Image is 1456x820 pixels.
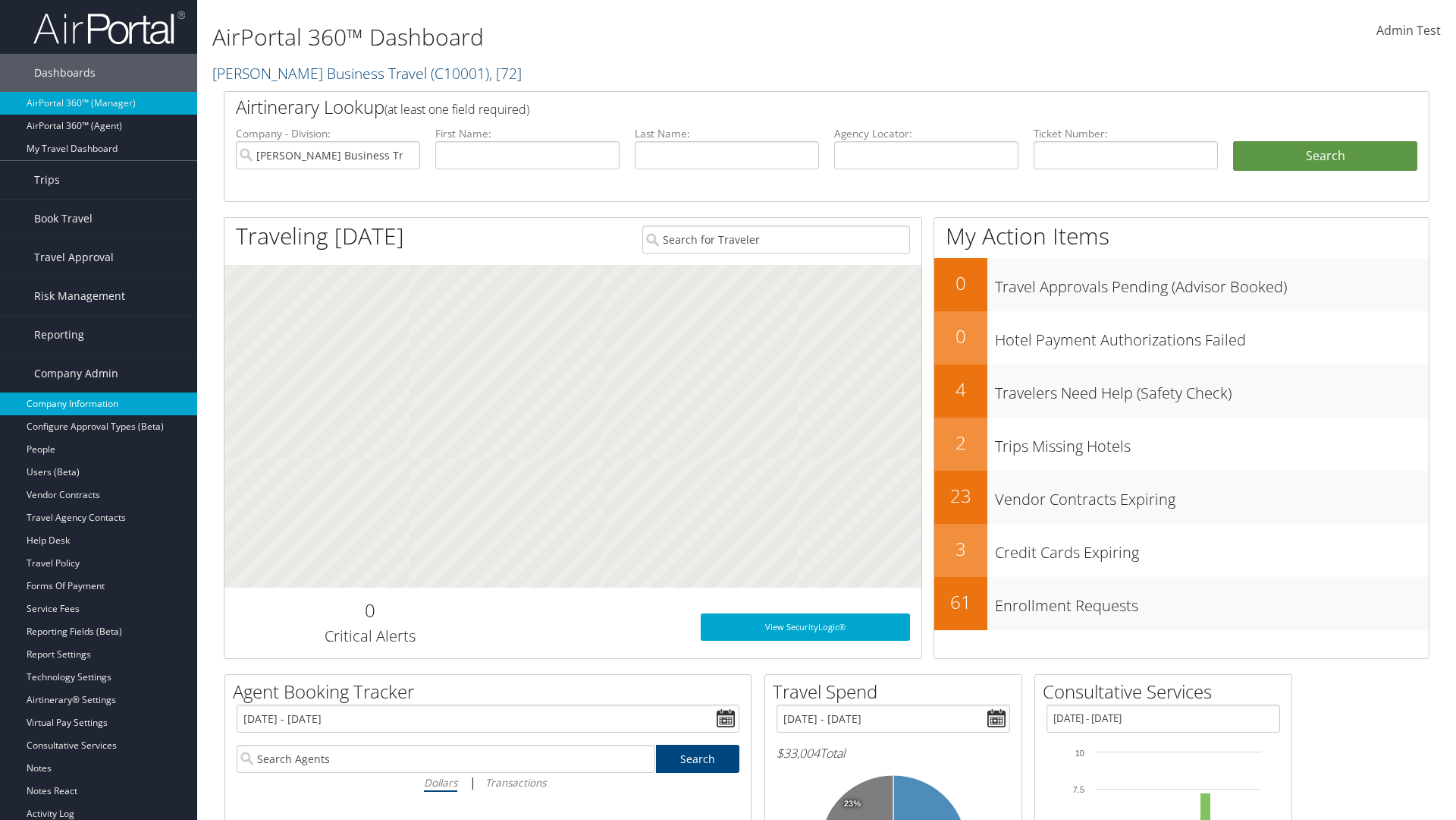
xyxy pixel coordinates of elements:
[635,126,819,141] label: Last Name:
[934,536,987,562] h2: 3
[34,200,93,238] span: Book Travel
[934,577,1429,630] a: 61Enrollment Requests
[995,535,1429,563] h3: Credit Cards Expiring
[384,101,529,118] span: (at least one field required)
[773,679,1021,705] h2: Travel Spend
[995,588,1429,617] h3: Enrollment Requests
[1233,141,1417,172] button: Search
[431,63,489,84] span: ( C10001 )
[34,54,96,92] span: Dashboards
[489,63,522,84] span: , [ 72 ]
[1043,679,1291,705] h2: Consultative Services
[934,483,987,509] h2: 23
[701,613,910,641] a: View SecurityLogic®
[934,311,1429,364] a: 0Hotel Payment Authorizations Failed
[834,126,1018,141] label: Agency Locator:
[777,745,1010,762] h6: Total
[934,524,1429,577] a: 3Credit Cards Expiring
[236,220,404,252] h1: Traveling [DATE]
[656,745,740,773] a: Search
[237,745,655,773] input: Search Agents
[934,364,1429,418] a: 4Travelers Need Help (Safety Check)
[934,258,1429,311] a: 0Travel Approvals Pending (Advisor Booked)
[236,626,504,647] h3: Critical Alerts
[34,238,114,276] span: Travel Approval
[934,270,987,296] h2: 0
[995,375,1429,404] h3: Travelers Need Help (Safety Check)
[236,126,420,141] label: Company - Division:
[995,481,1429,510] h3: Vendor Contracts Expiring
[485,775,546,790] i: Transactions
[934,377,987,402] h2: 4
[934,323,987,349] h2: 0
[1073,785,1084,794] tspan: 7.5
[237,773,739,792] div: |
[233,679,751,705] h2: Agent Booking Tracker
[236,598,504,623] h2: 0
[435,126,620,141] label: First Name:
[995,428,1429,457] h3: Trips Missing Hotels
[995,269,1429,298] h3: Travel Approvals Pending (Advisor Booked)
[236,94,1317,120] h2: Airtinerary Lookup
[34,161,60,199] span: Trips
[212,21,1031,53] h1: AirPortal 360™ Dashboard
[642,225,910,254] input: Search for Traveler
[1075,749,1084,758] tspan: 10
[34,355,118,393] span: Company Admin
[424,775,457,790] i: Dollars
[934,220,1429,252] h1: My Action Items
[1376,22,1441,39] span: Admin Test
[34,316,84,354] span: Reporting
[777,745,820,762] span: $33,004
[1376,8,1441,55] a: Admin Test
[34,277,125,315] span: Risk Management
[934,471,1429,524] a: 23Vendor Contracts Expiring
[1034,126,1218,141] label: Ticket Number:
[934,418,1429,471] a: 2Trips Missing Hotels
[934,589,987,615] h2: 61
[33,10,185,46] img: airportal-logo.png
[934,430,987,456] h2: 2
[995,322,1429,351] h3: Hotel Payment Authorizations Failed
[844,799,861,809] tspan: 23%
[212,63,522,84] a: [PERSON_NAME] Business Travel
